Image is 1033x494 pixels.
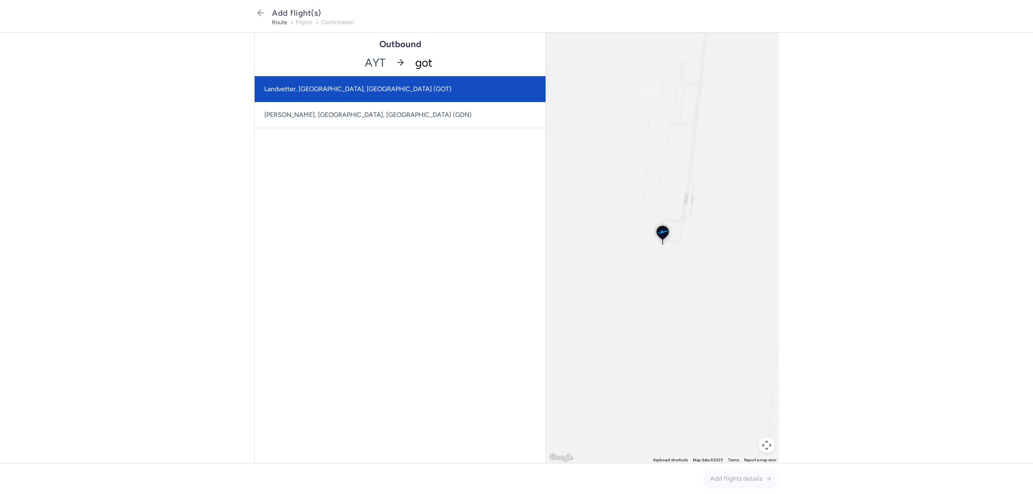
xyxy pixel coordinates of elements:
[379,39,421,49] h1: Outbound
[653,457,688,463] button: Keyboard shortcuts
[272,8,321,18] span: Add flight(s)
[710,475,762,482] span: Add flights details
[744,458,776,462] a: Report a map error
[264,111,472,119] span: [PERSON_NAME], [GEOGRAPHIC_DATA], [GEOGRAPHIC_DATA] (GDN)
[255,49,390,76] span: AYT
[272,19,287,26] button: route
[703,470,779,488] button: Add flights details
[296,19,313,26] button: flights
[264,85,452,93] span: Landvetter, [GEOGRAPHIC_DATA], [GEOGRAPHIC_DATA] (GOT)
[410,49,546,76] input: -searchbox
[728,458,739,462] a: Terms
[759,437,775,453] button: Map camera controls
[321,19,354,26] button: confirmation
[548,455,575,460] a: Open this area in Google Maps (opens a new window)
[548,452,575,463] img: Google
[693,458,723,462] span: Map data ©2025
